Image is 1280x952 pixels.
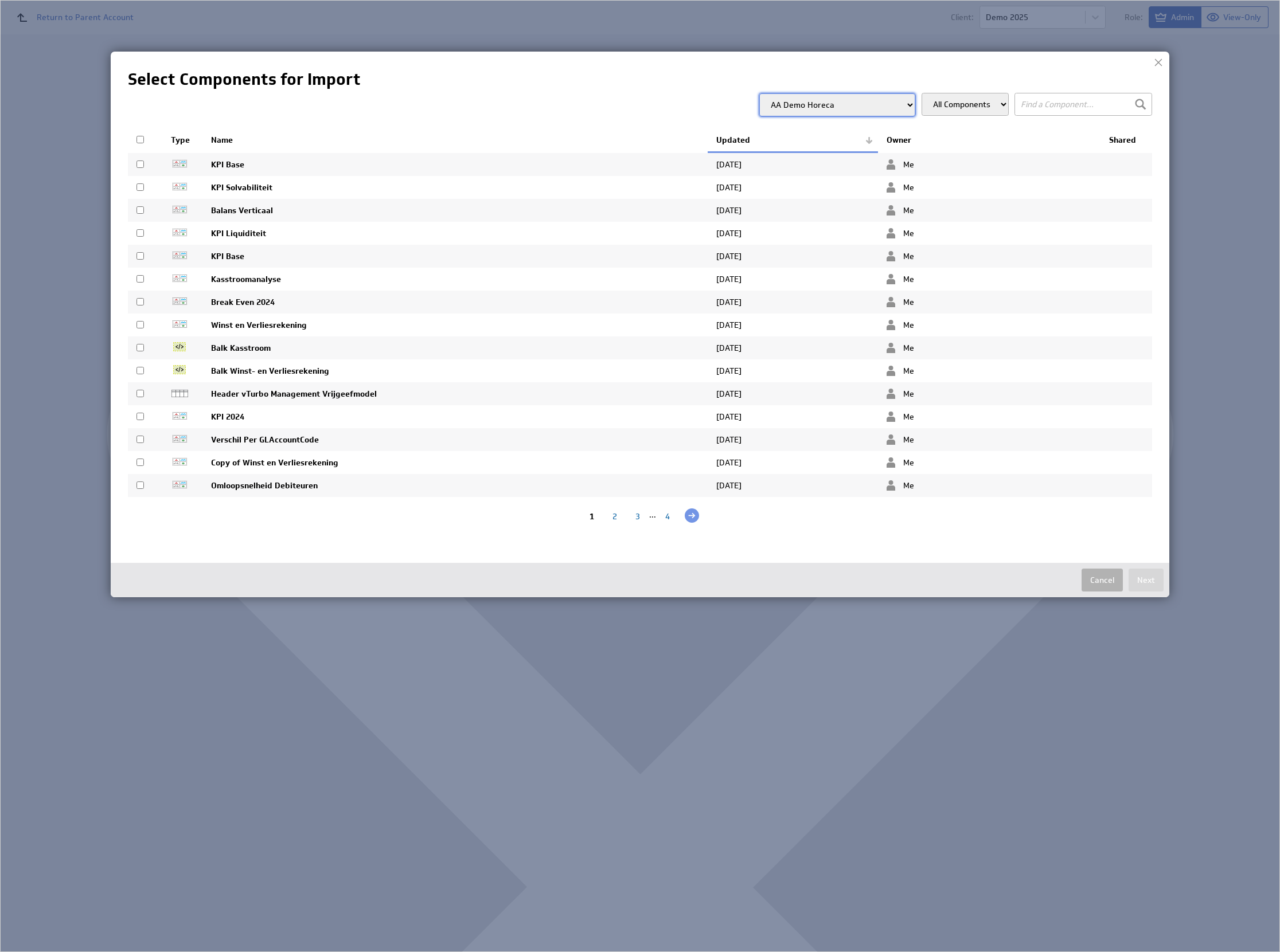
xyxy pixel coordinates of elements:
[887,320,914,330] span: Me
[716,389,742,399] span: Jan 26, 2024 3:25 PM
[128,69,1152,90] h1: Select Components for Import
[716,228,742,238] span: Jan 31, 2024 1:42 PM
[716,412,742,422] span: Jan 22, 2024 9:48 AM
[171,159,188,168] img: icon-panel_grid.png
[171,480,188,489] img: icon-panel_grid.png
[202,314,708,336] td: Winst en Verliesrekening
[887,228,914,238] span: Me
[202,245,708,268] td: KPI Base
[171,182,188,191] img: icon-panel_grid.png
[171,296,188,305] img: icon-panel_grid.png
[580,511,603,522] div: 1
[202,291,708,314] td: Break Even 2024
[171,457,188,466] img: icon-panel_grid.png
[716,366,742,376] span: Jan 29, 2024 10:40 AM
[878,128,1100,152] th: Owner
[887,366,914,376] span: Me
[171,319,188,328] img: icon-panel_grid.png
[887,343,914,353] span: Me
[202,336,708,359] td: Balk Kasstroom
[202,128,708,152] th: Name
[716,343,742,353] span: Jan 29, 2024 11:06 AM
[716,320,742,330] span: Jan 31, 2024 1:17 PM
[887,159,914,170] span: Me
[716,274,742,284] span: Jan 31, 2024 1:31 PM
[202,359,708,382] td: Balk Winst- en Verliesrekening
[171,411,188,420] img: icon-panel_grid.png
[887,412,914,422] span: Me
[716,182,742,193] span: Jan 31, 2024 2:09 PM
[202,451,708,474] td: Copy of Winst en Verliesrekening
[716,251,742,261] span: Jan 31, 2024 1:36 PM
[202,474,708,497] td: Omloopsnelheid Debiteuren
[1129,569,1164,591] button: Next
[716,434,742,445] span: Jan 17, 2024 10:34 AM
[887,274,914,284] span: Me
[171,273,188,283] img: icon-panel_grid.png
[649,510,656,520] span: ...
[887,480,914,491] span: Me
[626,511,649,522] div: 3
[1014,93,1152,116] input: Find a Component...
[202,222,708,245] td: KPI Liquiditeit
[716,297,742,307] span: Jan 31, 2024 1:20 PM
[202,405,708,428] td: KPI 2024
[708,128,879,152] th: Updated
[171,365,188,374] img: icon-html_tpl2.png
[716,457,742,468] span: Jan 9, 2024 2:41 PM
[202,152,708,177] td: KPI Base
[171,228,188,237] img: icon-panel_grid.png
[887,389,914,399] span: Me
[656,511,679,522] div: 4
[1082,569,1123,591] button: Cancel
[171,342,188,351] img: icon-html_tpl2.png
[202,199,708,222] td: Balans Verticaal
[202,268,708,291] td: Kasstroomanalyse
[716,205,742,216] span: Jan 31, 2024 1:59 PM
[603,511,626,522] div: 2
[887,457,914,468] span: Me
[171,205,188,214] img: icon-panel_grid.png
[171,388,188,397] img: icon-table.png
[162,128,202,152] th: Type
[716,159,742,170] span: Jan 31, 2024 2:12 PM
[887,297,914,307] span: Me
[887,251,914,261] span: Me
[202,176,708,199] td: KPI Solvabiliteit
[202,382,708,405] td: Header vTurbo Management Vrijgeefmodel
[716,480,742,491] span: Dec 28, 2023 2:05 PM
[202,428,708,451] td: Verschil Per GLAccountCode
[887,182,914,193] span: Me
[171,434,188,443] img: icon-panel_grid.png
[887,434,914,445] span: Me
[887,205,914,216] span: Me
[1101,128,1152,152] th: Shared
[171,250,188,260] img: icon-panel_grid.png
